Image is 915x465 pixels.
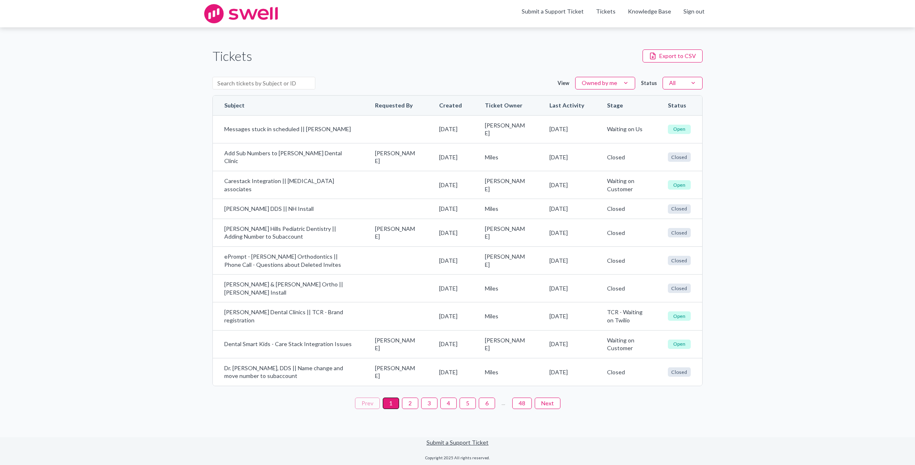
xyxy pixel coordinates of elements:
[596,143,656,171] td: Closed
[596,96,656,115] th: Stage
[535,398,560,409] button: Next
[224,225,352,241] a: [PERSON_NAME] Hills Pediatric Dentistry || Adding Number to Subaccount
[596,274,656,302] td: Closed
[512,398,532,409] button: 48
[224,149,352,165] a: Add Sub Numbers to [PERSON_NAME] Dental Clinic
[538,246,596,274] td: [DATE]
[538,143,596,171] td: [DATE]
[596,199,656,219] td: Closed
[213,96,364,115] th: Subject
[590,7,711,20] div: Navigation Menu
[428,219,473,246] td: [DATE]
[663,77,703,90] button: All
[375,364,416,380] span: [PERSON_NAME]
[428,171,473,199] td: [DATE]
[224,308,352,324] a: [PERSON_NAME] Dental Clinics || TCR - Brand registration
[375,336,416,352] span: [PERSON_NAME]
[485,368,526,376] span: Miles
[668,284,691,293] span: Closed
[668,180,691,190] span: Open
[383,398,399,409] button: 1
[428,274,473,302] td: [DATE]
[224,253,352,268] a: ePrompt - [PERSON_NAME] Orthodontics || Phone Call - Questions about Deleted Invites
[428,330,473,358] td: [DATE]
[522,8,584,15] a: Submit a Support Ticket
[668,367,691,377] span: Closed
[485,284,526,293] span: Miles
[485,121,526,137] span: [PERSON_NAME]
[516,7,711,20] nav: Swell CX Support
[485,177,526,193] span: [PERSON_NAME]
[402,398,418,409] button: 2
[641,80,657,87] label: Status
[683,7,705,16] a: Sign out
[485,336,526,352] span: [PERSON_NAME]
[224,280,352,296] a: [PERSON_NAME] & [PERSON_NAME] Ortho || [PERSON_NAME] Install
[596,7,616,16] a: Tickets
[538,219,596,246] td: [DATE]
[596,302,656,330] td: TCR - Waiting on Twilio
[428,302,473,330] td: [DATE]
[485,153,526,161] span: Miles
[224,125,352,133] a: Messages stuck in scheduled || [PERSON_NAME]
[516,7,711,20] ul: Main menu
[538,115,596,143] td: [DATE]
[668,204,691,214] span: Closed
[538,330,596,358] td: [DATE]
[628,7,671,16] a: Knowledge Base
[212,77,315,90] input: Search tickets by Subject or ID
[224,177,352,193] a: Carestack Integration || [MEDICAL_DATA] associates
[538,171,596,199] td: [DATE]
[485,312,526,320] span: Miles
[428,143,473,171] td: [DATE]
[473,96,538,115] th: Ticket Owner
[596,330,656,358] td: Waiting on Customer
[460,398,476,409] button: 5
[668,228,691,237] span: Closed
[426,439,489,446] a: Submit a Support Ticket
[428,358,473,386] td: [DATE]
[538,199,596,219] td: [DATE]
[558,80,569,87] label: View
[596,219,656,246] td: Closed
[485,225,526,241] span: [PERSON_NAME]
[668,256,691,265] span: Closed
[596,115,656,143] td: Waiting on Us
[375,225,416,241] span: [PERSON_NAME]
[428,246,473,274] td: [DATE]
[538,302,596,330] td: [DATE]
[538,358,596,386] td: [DATE]
[375,149,416,165] span: [PERSON_NAME]
[538,96,596,115] th: Last Activity
[643,49,703,63] button: Export to CSV
[224,340,352,348] a: Dental Smart Kids - Care Stack Integration Issues
[874,426,915,465] iframe: Chat Widget
[668,152,691,162] span: Closed
[498,398,509,409] span: ...
[224,364,352,380] a: Dr. [PERSON_NAME], DDS || Name change and move number to subaccount
[485,205,526,213] span: Miles
[204,4,278,23] img: swell
[421,398,437,409] button: 3
[668,125,691,134] span: Open
[428,199,473,219] td: [DATE]
[485,253,526,268] span: [PERSON_NAME]
[479,398,495,409] button: 6
[428,115,473,143] td: [DATE]
[596,171,656,199] td: Waiting on Customer
[212,47,252,65] h1: Tickets
[538,274,596,302] td: [DATE]
[428,96,473,115] th: Created
[668,311,691,321] span: Open
[575,77,635,90] button: Owned by me
[364,96,428,115] th: Requested By
[596,246,656,274] td: Closed
[668,340,691,349] span: Open
[224,205,352,213] a: [PERSON_NAME] DDS || NH Install
[440,398,457,409] button: 4
[656,96,702,115] th: Status
[596,358,656,386] td: Closed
